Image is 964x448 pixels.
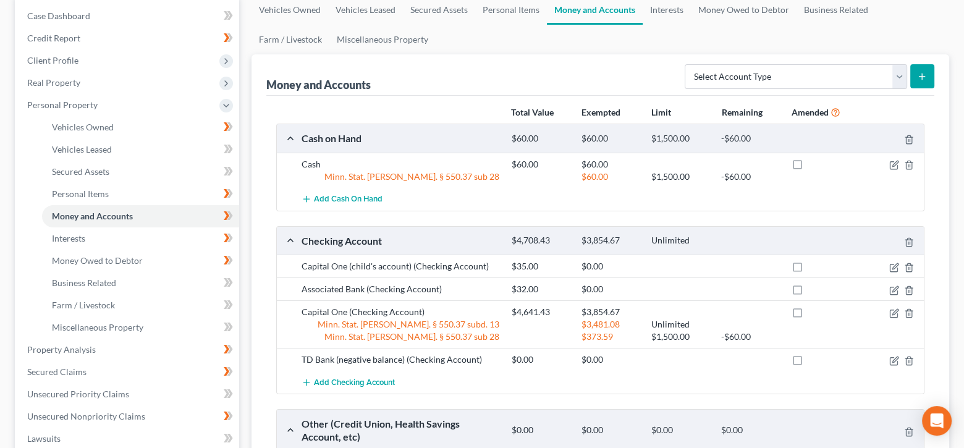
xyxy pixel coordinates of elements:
[645,318,715,331] div: Unlimited
[295,283,505,295] div: Associated Bank (Checking Account)
[17,383,239,405] a: Unsecured Priority Claims
[575,171,645,183] div: $60.00
[575,425,645,436] div: $0.00
[27,77,80,88] span: Real Property
[17,339,239,361] a: Property Analysis
[52,277,116,288] span: Business Related
[575,331,645,343] div: $373.59
[575,283,645,295] div: $0.00
[27,33,80,43] span: Credit Report
[922,406,952,436] div: Open Intercom Messenger
[295,331,505,343] div: Minn. Stat. [PERSON_NAME]. § 550.37 sub 28
[27,11,90,21] span: Case Dashboard
[511,107,554,117] strong: Total Value
[295,306,505,318] div: Capital One (Checking Account)
[42,138,239,161] a: Vehicles Leased
[52,144,112,154] span: Vehicles Leased
[27,389,129,399] span: Unsecured Priority Claims
[27,411,145,421] span: Unsecured Nonpriority Claims
[52,188,109,199] span: Personal Items
[295,318,505,331] div: Minn. Stat. [PERSON_NAME]. § 550.37 subd. 13
[645,171,715,183] div: $1,500.00
[42,250,239,272] a: Money Owed to Debtor
[645,133,715,145] div: $1,500.00
[17,27,239,49] a: Credit Report
[505,133,575,145] div: $60.00
[651,107,671,117] strong: Limit
[52,122,114,132] span: Vehicles Owned
[505,260,575,273] div: $35.00
[505,425,575,436] div: $0.00
[314,195,383,205] span: Add Cash on Hand
[575,306,645,318] div: $3,854.67
[645,235,715,247] div: Unlimited
[575,353,645,366] div: $0.00
[295,132,505,145] div: Cash on Hand
[27,366,87,377] span: Secured Claims
[575,133,645,145] div: $60.00
[295,417,505,444] div: Other (Credit Union, Health Savings Account, etc)
[52,322,143,332] span: Miscellaneous Property
[575,260,645,273] div: $0.00
[27,55,78,66] span: Client Profile
[295,171,505,183] div: Minn. Stat. [PERSON_NAME]. § 550.37 sub 28
[27,99,98,110] span: Personal Property
[575,318,645,331] div: $3,481.08
[252,25,329,54] a: Farm / Livestock
[314,378,395,387] span: Add Checking Account
[17,405,239,428] a: Unsecured Nonpriority Claims
[645,425,715,436] div: $0.00
[42,116,239,138] a: Vehicles Owned
[715,133,785,145] div: -$60.00
[581,107,620,117] strong: Exempted
[42,205,239,227] a: Money and Accounts
[715,171,785,183] div: -$60.00
[575,158,645,171] div: $60.00
[715,331,785,343] div: -$60.00
[266,77,371,92] div: Money and Accounts
[575,235,645,247] div: $3,854.67
[27,344,96,355] span: Property Analysis
[52,233,85,243] span: Interests
[295,260,505,273] div: Capital One (child's account) (Checking Account)
[42,272,239,294] a: Business Related
[505,283,575,295] div: $32.00
[52,300,115,310] span: Farm / Livestock
[505,306,575,318] div: $4,641.43
[505,235,575,247] div: $4,708.43
[792,107,829,117] strong: Amended
[42,316,239,339] a: Miscellaneous Property
[295,234,505,247] div: Checking Account
[52,166,109,177] span: Secured Assets
[42,183,239,205] a: Personal Items
[27,433,61,444] span: Lawsuits
[42,294,239,316] a: Farm / Livestock
[295,158,505,171] div: Cash
[505,353,575,366] div: $0.00
[42,227,239,250] a: Interests
[17,361,239,383] a: Secured Claims
[505,158,575,171] div: $60.00
[295,353,505,366] div: TD Bank (negative balance) (Checking Account)
[302,371,395,394] button: Add Checking Account
[17,5,239,27] a: Case Dashboard
[42,161,239,183] a: Secured Assets
[722,107,763,117] strong: Remaining
[329,25,436,54] a: Miscellaneous Property
[52,211,133,221] span: Money and Accounts
[302,188,383,211] button: Add Cash on Hand
[645,331,715,343] div: $1,500.00
[52,255,143,266] span: Money Owed to Debtor
[715,425,785,436] div: $0.00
